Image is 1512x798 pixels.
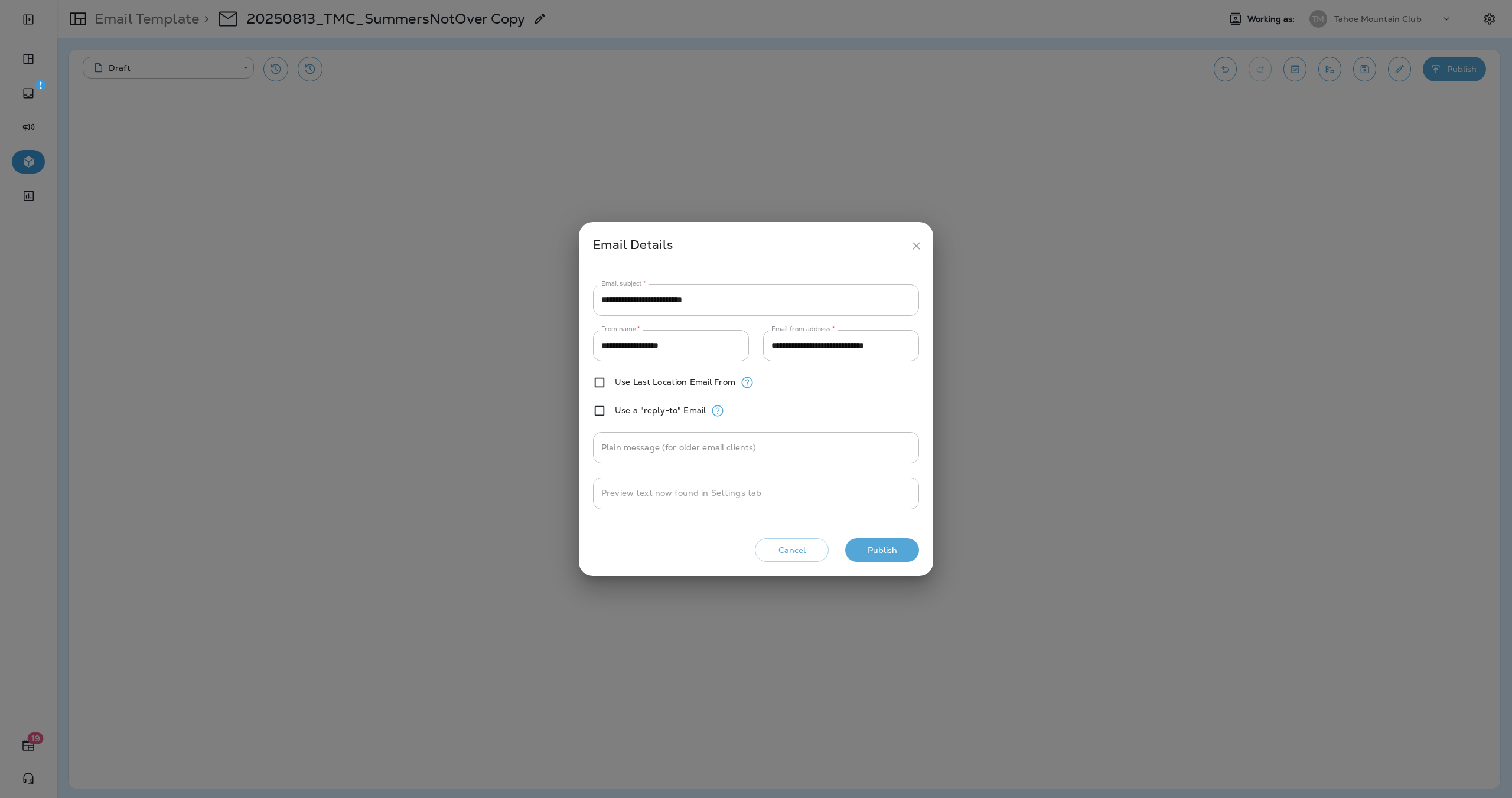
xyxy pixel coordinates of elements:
label: Use Last Location Email From [615,377,735,387]
label: Use a "reply-to" Email [615,405,706,415]
label: Email subject [601,279,646,288]
button: Publish [845,538,919,562]
label: Email from address [771,325,835,333]
button: close [905,235,927,257]
button: Cancel [755,538,829,562]
div: Email Details [593,235,905,257]
label: From name [601,325,640,333]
